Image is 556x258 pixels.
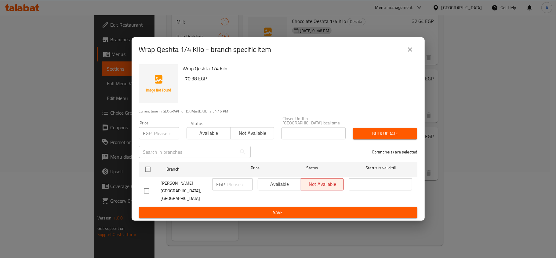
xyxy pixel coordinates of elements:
h6: 70.38 EGP [185,74,412,83]
button: Not available [230,127,274,139]
button: Available [187,127,231,139]
span: [PERSON_NAME][GEOGRAPHIC_DATA], [GEOGRAPHIC_DATA] [161,179,207,202]
p: 0 branche(s) are selected [372,149,417,155]
span: Save [144,209,412,216]
span: Price [235,164,275,172]
h2: Wrap Qeshta 1/4 Kilo - branch specific item [139,45,271,54]
p: Current time in [GEOGRAPHIC_DATA] is [DATE] 2:34:15 PM [139,109,417,114]
h6: Wrap Qeshta 1/4 Kilo [183,64,412,73]
p: EGP [143,130,152,137]
span: Status [280,164,344,172]
button: Bulk update [353,128,417,139]
input: Search in branches [139,146,237,158]
span: Not available [233,129,272,138]
input: Please enter price [227,178,253,190]
span: Available [189,129,228,138]
button: close [403,42,417,57]
p: EGP [216,181,225,188]
span: Status is valid till [349,164,412,172]
span: Branch [166,165,230,173]
span: Bulk update [358,130,412,138]
button: Save [139,207,417,218]
img: Wrap Qeshta 1/4 Kilo [139,64,178,103]
input: Please enter price [154,127,179,139]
